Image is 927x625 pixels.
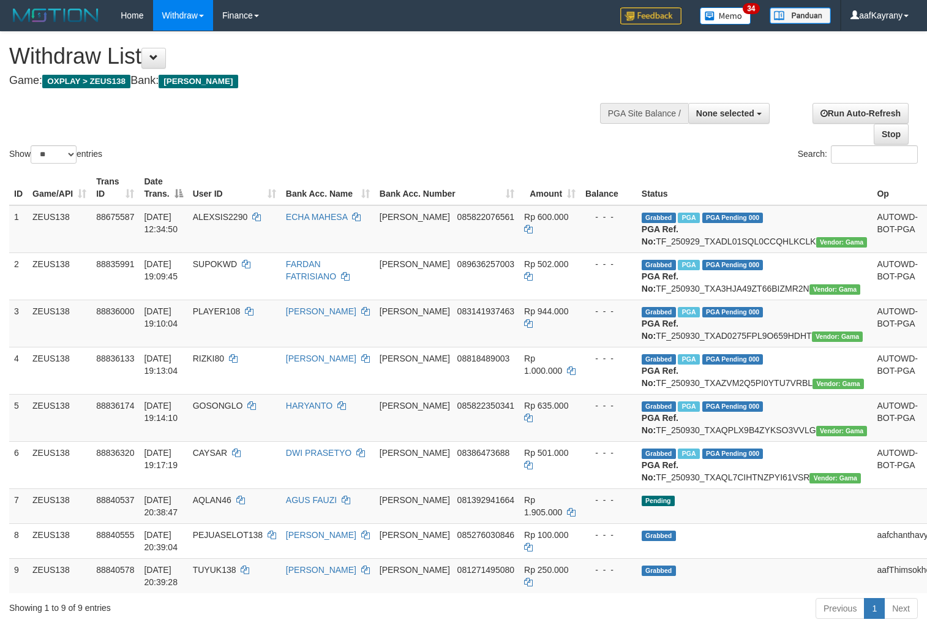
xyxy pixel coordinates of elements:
th: Status [637,170,873,205]
span: Marked by aafpengsreynich [678,307,699,317]
span: [DATE] 12:34:50 [144,212,178,234]
td: ZEUS138 [28,441,91,488]
span: GOSONGLO [193,401,243,411]
td: ZEUS138 [28,488,91,523]
td: 4 [9,347,28,394]
a: Next [884,598,918,619]
b: PGA Ref. No: [642,224,678,246]
span: Rp 502.000 [524,259,568,269]
img: panduan.png [770,7,831,24]
th: Balance [580,170,637,205]
div: - - - [585,305,632,317]
div: - - - [585,352,632,365]
span: PGA Pending [702,213,764,223]
a: [PERSON_NAME] [286,354,356,363]
span: Copy 085822076561 to clipboard [457,212,514,222]
th: Bank Acc. Name: activate to sort column ascending [281,170,375,205]
td: 2 [9,252,28,300]
th: Trans ID: activate to sort column ascending [91,170,139,205]
span: Copy 085276030846 to clipboard [457,530,514,540]
span: Grabbed [642,401,676,412]
span: Grabbed [642,260,676,270]
span: Vendor URL: https://trx31.1velocity.biz [813,379,864,389]
span: [PERSON_NAME] [380,212,450,222]
div: PGA Site Balance / [600,103,688,124]
span: AQLAN46 [193,495,231,505]
a: Stop [874,124,909,145]
span: PGA Pending [702,401,764,412]
div: - - - [585,529,632,541]
td: 3 [9,300,28,347]
a: FARDAN FATRISIANO [286,259,336,281]
td: ZEUS138 [28,252,91,300]
b: PGA Ref. No: [642,460,678,482]
td: 9 [9,558,28,593]
div: - - - [585,400,632,412]
span: Rp 944.000 [524,306,568,316]
td: TF_250930_TXAD0275FPL9O659HDHT [637,300,873,347]
td: TF_250930_TXAQL7CIHTNZPYI61VSR [637,441,873,488]
span: Marked by aafpengsreynich [678,213,699,223]
td: 1 [9,205,28,253]
span: 88835991 [96,259,134,269]
span: Copy 081271495080 to clipboard [457,565,514,575]
span: Rp 100.000 [524,530,568,540]
span: 34 [743,3,759,14]
span: ALEXSIS2290 [193,212,248,222]
h1: Withdraw List [9,44,606,69]
a: DWI PRASETYO [286,448,351,458]
th: Date Trans.: activate to sort column descending [139,170,187,205]
td: TF_250929_TXADL01SQL0CCQHLKCLK [637,205,873,253]
span: Copy 085822350341 to clipboard [457,401,514,411]
span: 88836000 [96,306,134,316]
span: [PERSON_NAME] [380,448,450,458]
span: Copy 08386473688 to clipboard [457,448,510,458]
span: 88836174 [96,401,134,411]
input: Search: [831,145,918,164]
td: ZEUS138 [28,347,91,394]
span: [PERSON_NAME] [380,495,450,505]
span: 88840555 [96,530,134,540]
span: None selected [696,108,754,118]
td: 5 [9,394,28,441]
select: Showentries [31,145,77,164]
th: ID [9,170,28,205]
span: PGA Pending [702,449,764,459]
span: Pending [642,496,675,506]
b: PGA Ref. No: [642,366,678,388]
th: Game/API: activate to sort column ascending [28,170,91,205]
b: PGA Ref. No: [642,271,678,294]
span: PLAYER108 [193,306,241,316]
td: ZEUS138 [28,300,91,347]
a: [PERSON_NAME] [286,565,356,575]
span: Rp 501.000 [524,448,568,458]
a: [PERSON_NAME] [286,530,356,540]
a: Run Auto-Refresh [813,103,909,124]
span: 88836133 [96,354,134,363]
span: RIZKI80 [193,354,224,363]
b: PGA Ref. No: [642,319,678,341]
span: PGA Pending [702,260,764,270]
span: [DATE] 19:13:04 [144,354,178,376]
span: 88840537 [96,495,134,505]
td: ZEUS138 [28,394,91,441]
span: [PERSON_NAME] [380,306,450,316]
td: ZEUS138 [28,523,91,558]
span: 88840578 [96,565,134,575]
span: OXPLAY > ZEUS138 [42,75,130,88]
span: [PERSON_NAME] [380,401,450,411]
img: Feedback.jpg [620,7,681,25]
span: PGA Pending [702,354,764,365]
th: Amount: activate to sort column ascending [519,170,580,205]
span: [DATE] 19:10:04 [144,306,178,328]
span: Marked by aafpengsreynich [678,260,699,270]
span: [DATE] 20:38:47 [144,495,178,517]
span: Vendor URL: https://trx31.1velocity.biz [809,284,861,295]
span: 88675587 [96,212,134,222]
span: [DATE] 19:14:10 [144,401,178,423]
span: CAYSAR [193,448,228,458]
span: Vendor URL: https://trx31.1velocity.biz [816,426,868,436]
td: TF_250930_TXAQPLX9B4ZYKSO3VVLG [637,394,873,441]
span: Grabbed [642,213,676,223]
span: SUPOKWD [193,259,237,269]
